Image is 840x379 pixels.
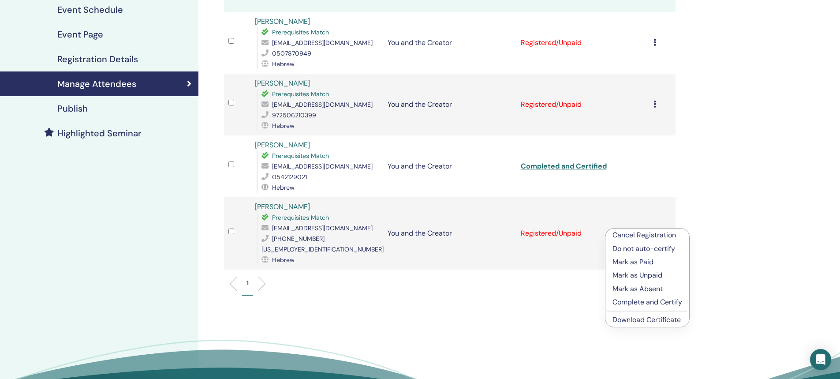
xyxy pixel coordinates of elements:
p: Complete and Certify [612,297,682,308]
a: [PERSON_NAME] [255,140,310,150]
span: Hebrew [272,122,295,130]
a: [PERSON_NAME] [255,79,310,88]
a: [PERSON_NAME] [255,202,310,211]
div: Open Intercom Messenger [810,349,831,370]
span: Hebrew [272,256,295,264]
span: Hebrew [272,184,295,191]
span: [EMAIL_ADDRESS][DOMAIN_NAME] [272,101,373,109]
span: Prerequisites Match [272,90,329,98]
span: Hebrew [272,60,295,68]
h4: Registration Details [57,54,138,64]
p: Mark as Unpaid [612,270,682,281]
td: You and the Creator [383,12,516,74]
td: You and the Creator [383,135,516,197]
a: Completed and Certified [521,161,607,171]
span: [PHONE_NUMBER][US_EMPLOYER_IDENTIFICATION_NUMBER] [261,235,384,253]
span: Prerequisites Match [272,152,329,160]
h4: Event Schedule [57,4,123,15]
p: Do not auto-certify [612,244,682,254]
span: 0542129021 [272,173,307,181]
span: 0507870949 [272,49,311,57]
h4: Manage Attendees [57,79,136,89]
span: Prerequisites Match [272,214,329,221]
td: You and the Creator [383,74,516,135]
p: 1 [246,278,249,288]
p: Mark as Paid [612,257,682,267]
a: [PERSON_NAME] [255,17,310,26]
span: [EMAIL_ADDRESS][DOMAIN_NAME] [272,39,373,47]
h4: Highlighted Seminar [57,128,142,139]
span: Prerequisites Match [272,28,329,36]
td: You and the Creator [383,197,516,270]
span: 972506210399 [272,111,316,119]
span: [EMAIL_ADDRESS][DOMAIN_NAME] [272,224,373,232]
h4: Event Page [57,29,103,40]
p: Cancel Registration [612,230,682,240]
p: Mark as Absent [612,284,682,294]
span: [EMAIL_ADDRESS][DOMAIN_NAME] [272,162,373,170]
h4: Publish [57,103,88,114]
a: Download Certificate [612,315,681,324]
